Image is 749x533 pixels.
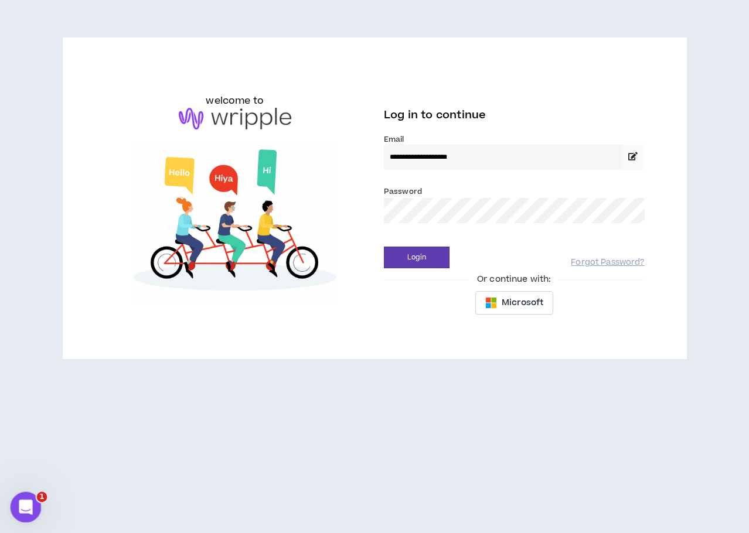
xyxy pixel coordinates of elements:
iframe: Intercom live chat [11,492,42,523]
h6: welcome to [206,94,264,108]
img: logo-brand.png [179,108,291,130]
label: Email [384,134,645,145]
label: Password [384,186,422,197]
span: 1 [37,492,47,503]
span: Log in to continue [384,108,486,122]
img: Welcome to Wripple [105,141,366,303]
span: Or continue with: [469,273,559,286]
a: Forgot Password? [571,257,644,268]
span: Microsoft [502,296,543,309]
button: Login [384,247,450,268]
button: Microsoft [475,291,553,315]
